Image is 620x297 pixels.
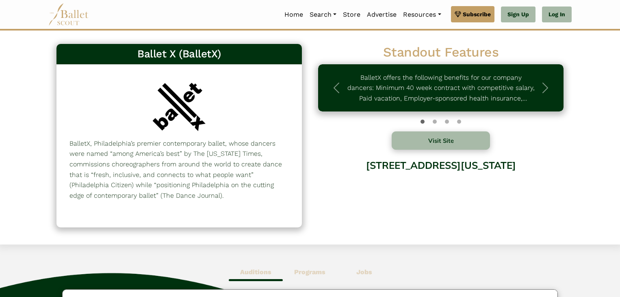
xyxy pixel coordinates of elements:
[356,268,372,276] b: Jobs
[433,116,437,128] button: Slide 1
[318,153,564,219] div: [STREET_ADDRESS][US_STATE]
[69,138,289,201] p: BalletX, Philadelphia’s premier contemporary ballet, whose dancers were named “among America’s be...
[281,6,306,23] a: Home
[306,6,340,23] a: Search
[445,116,449,128] button: Slide 2
[364,6,400,23] a: Advertise
[400,6,444,23] a: Resources
[63,47,295,61] h3: Ballet X (BalletX)
[501,7,535,23] a: Sign Up
[463,10,491,19] span: Subscribe
[240,268,271,276] b: Auditions
[451,6,494,22] a: Subscribe
[421,116,425,128] button: Slide 0
[294,268,325,276] b: Programs
[542,7,572,23] a: Log In
[457,116,461,128] button: Slide 3
[392,131,490,150] button: Visit Site
[347,72,535,104] p: BalletX offers the following benefits for our company dancers: Minimum 40 week contract with comp...
[455,10,461,19] img: gem.svg
[340,6,364,23] a: Store
[318,44,564,61] h2: Standout Features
